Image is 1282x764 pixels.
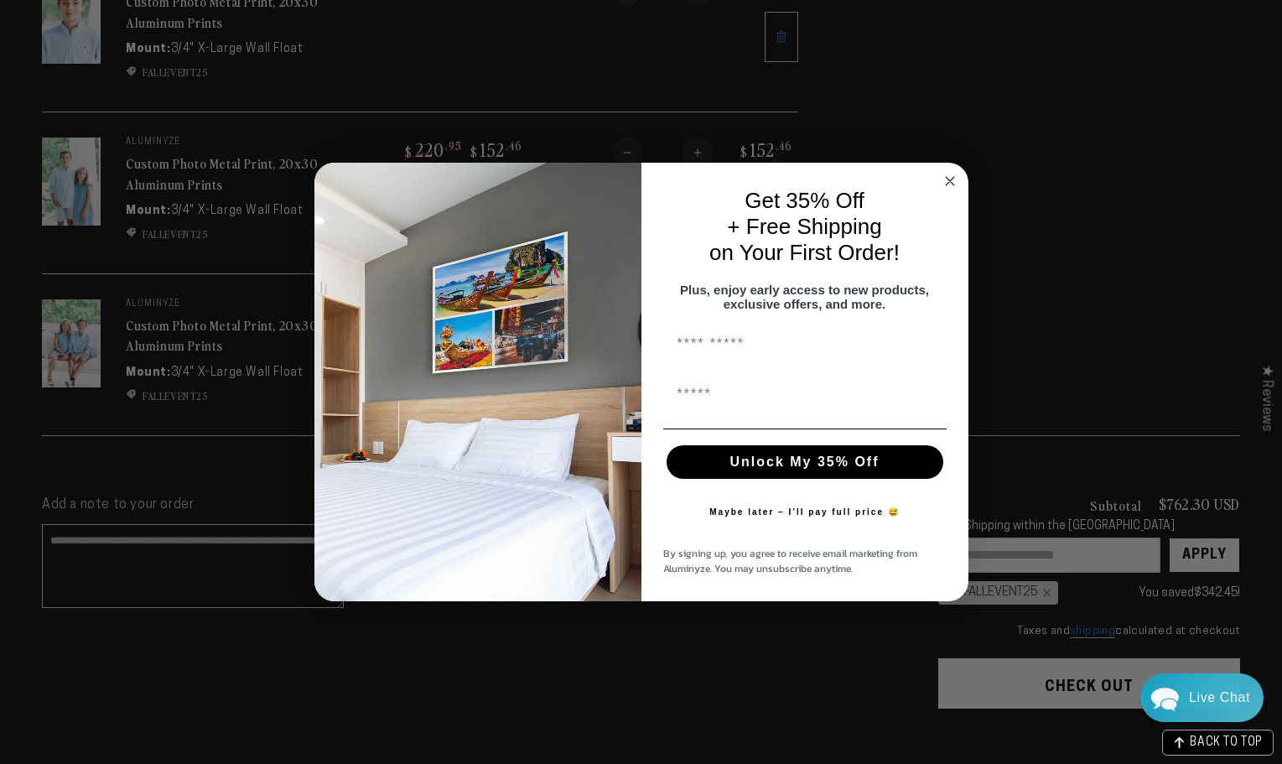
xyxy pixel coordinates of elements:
button: Maybe later – I’ll pay full price 😅 [701,496,908,529]
div: Contact Us Directly [1189,673,1250,722]
span: BACK TO TOP [1190,737,1263,749]
span: Plus, enjoy early access to new products, exclusive offers, and more. [680,283,929,311]
button: Unlock My 35% Off [667,445,943,479]
img: 728e4f65-7e6c-44e2-b7d1-0292a396982f.jpeg [314,163,641,602]
button: Close dialog [940,171,960,191]
div: Chat widget toggle [1140,673,1264,722]
span: By signing up, you agree to receive email marketing from Aluminyze. You may unsubscribe anytime. [663,546,917,576]
span: Get 35% Off [745,188,864,213]
span: + Free Shipping [727,214,881,239]
span: on Your First Order! [709,240,900,265]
